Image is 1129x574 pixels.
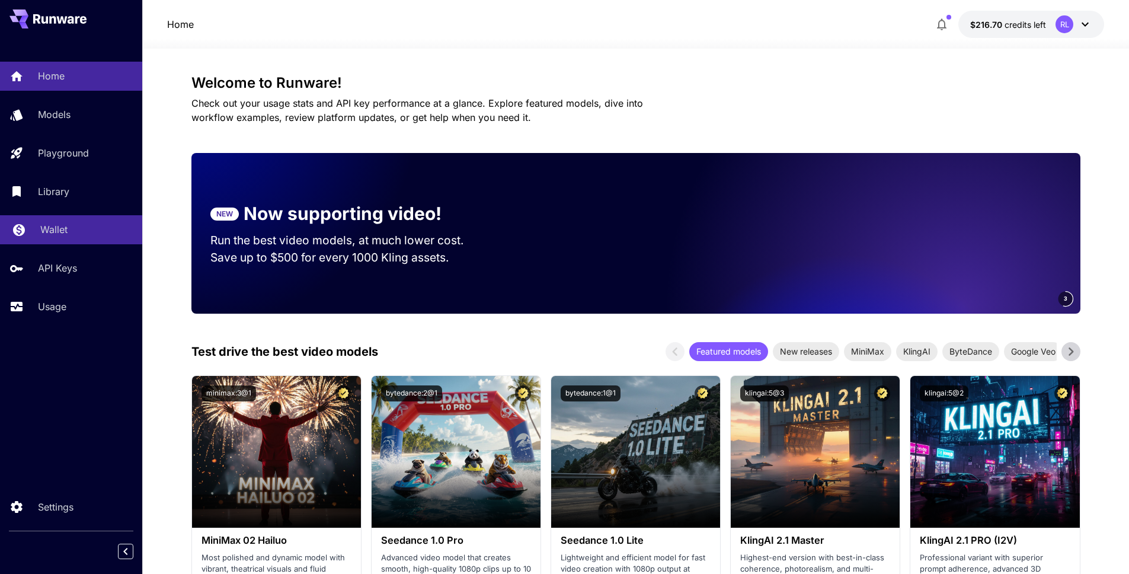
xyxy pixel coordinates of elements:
[515,385,531,401] button: Certified Model – Vetted for best performance and includes a commercial license.
[167,17,194,31] nav: breadcrumb
[127,541,142,562] div: Collapse sidebar
[38,146,89,160] p: Playground
[381,385,442,401] button: bytedance:2@1
[38,299,66,314] p: Usage
[191,343,378,361] p: Test drive the best video models
[844,345,891,358] span: MiniMax
[896,345,938,358] span: KlingAI
[970,20,1005,30] span: $216.70
[335,385,351,401] button: Certified Model – Vetted for best performance and includes a commercial license.
[1004,342,1063,361] div: Google Veo
[1005,20,1046,30] span: credits left
[910,376,1079,528] img: alt
[773,345,839,358] span: New releases
[381,535,531,546] h3: Seedance 1.0 Pro
[561,385,621,401] button: bytedance:1@1
[695,385,711,401] button: Certified Model – Vetted for best performance and includes a commercial license.
[192,376,361,528] img: alt
[38,107,71,122] p: Models
[740,385,789,401] button: klingai:5@3
[1064,294,1067,303] span: 3
[689,345,768,358] span: Featured models
[844,342,891,361] div: MiniMax
[210,232,487,249] p: Run the best video models, at much lower cost.
[38,69,65,83] p: Home
[40,222,68,237] p: Wallet
[1056,15,1073,33] div: RL
[920,535,1070,546] h3: KlingAI 2.1 PRO (I2V)
[38,184,69,199] p: Library
[191,75,1080,91] h3: Welcome to Runware!
[551,376,720,528] img: alt
[118,544,133,559] button: Collapse sidebar
[970,18,1046,31] div: $216.70471
[942,342,999,361] div: ByteDance
[210,249,487,266] p: Save up to $500 for every 1000 Kling assets.
[942,345,999,358] span: ByteDance
[920,385,968,401] button: klingai:5@2
[561,535,711,546] h3: Seedance 1.0 Lite
[958,11,1104,38] button: $216.70471RL
[773,342,839,361] div: New releases
[874,385,890,401] button: Certified Model – Vetted for best performance and includes a commercial license.
[167,17,194,31] a: Home
[202,535,351,546] h3: MiniMax 02 Hailuo
[244,200,442,227] p: Now supporting video!
[372,376,540,528] img: alt
[191,97,643,123] span: Check out your usage stats and API key performance at a glance. Explore featured models, dive int...
[1054,385,1070,401] button: Certified Model – Vetted for best performance and includes a commercial license.
[1004,345,1063,358] span: Google Veo
[38,500,73,514] p: Settings
[216,209,233,219] p: NEW
[740,535,890,546] h3: KlingAI 2.1 Master
[202,385,256,401] button: minimax:3@1
[731,376,900,528] img: alt
[38,261,77,275] p: API Keys
[689,342,768,361] div: Featured models
[896,342,938,361] div: KlingAI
